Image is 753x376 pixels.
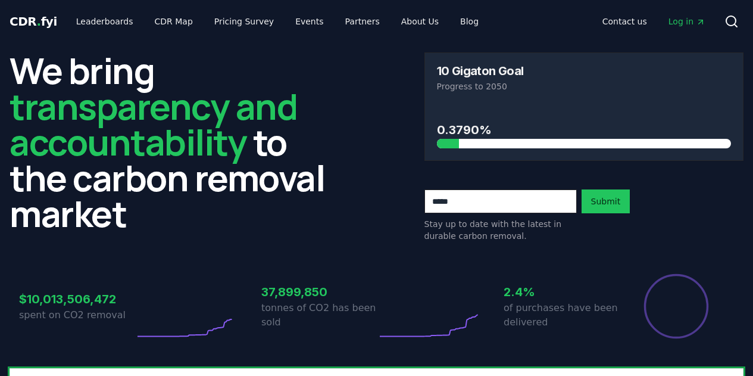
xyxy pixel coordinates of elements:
[437,65,524,77] h3: 10 Gigaton Goal
[10,82,297,166] span: transparency and accountability
[668,15,705,27] span: Log in
[437,80,732,92] p: Progress to 2050
[10,52,329,231] h2: We bring to the carbon removal market
[19,290,135,308] h3: $10,013,506,472
[504,283,619,301] h3: 2.4%
[336,11,389,32] a: Partners
[261,301,377,330] p: tonnes of CO2 has been sold
[659,11,715,32] a: Log in
[582,189,630,213] button: Submit
[10,13,57,30] a: CDR.fyi
[437,121,732,139] h3: 0.3790%
[286,11,333,32] a: Events
[10,14,57,29] span: CDR fyi
[593,11,715,32] nav: Main
[504,301,619,330] p: of purchases have been delivered
[593,11,657,32] a: Contact us
[643,273,710,340] div: Percentage of sales delivered
[67,11,143,32] a: Leaderboards
[145,11,202,32] a: CDR Map
[19,308,135,322] p: spent on CO2 removal
[392,11,448,32] a: About Us
[451,11,488,32] a: Blog
[37,14,41,29] span: .
[205,11,283,32] a: Pricing Survey
[261,283,377,301] h3: 37,899,850
[424,218,577,242] p: Stay up to date with the latest in durable carbon removal.
[67,11,488,32] nav: Main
